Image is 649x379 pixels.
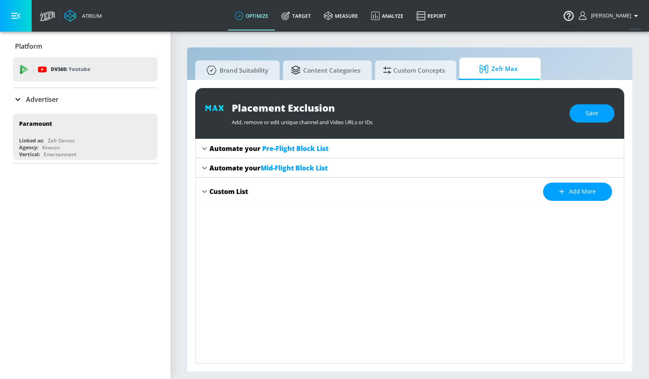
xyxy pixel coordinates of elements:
span: Add more [559,187,596,197]
span: Content Categories [291,60,360,80]
div: Atrium [79,12,102,19]
span: Brand Suitability [203,60,268,80]
a: optimize [228,1,275,30]
p: DV360: [51,65,90,74]
div: Zefr Demos [48,137,75,144]
div: Agency: [19,144,38,151]
a: Atrium [64,10,102,22]
div: Custom List [209,187,248,196]
span: login as: stefan.butura@zefr.com [588,13,631,19]
div: Entertainment [44,151,76,158]
a: Analyze [364,1,410,30]
p: Youtube [69,65,90,73]
div: Kinesso [42,144,60,151]
div: Add, remove or edit unique channel and Video URLs or IDs [232,114,561,126]
span: Save [586,108,598,118]
div: Paramount [19,120,52,127]
span: Mid-Flight Block List [261,164,328,172]
span: v 4.25.4 [630,27,641,31]
div: ParamountLinked as:Zefr DemosAgency:KinessoVertical:Entertainment [13,114,157,160]
button: Open Resource Center [557,4,580,27]
div: Automate your [209,164,328,172]
div: Vertical: [19,151,40,158]
a: Target [275,1,317,30]
div: Automate your Pre-Flight Block List [196,139,624,158]
div: Placement Exclusion [232,101,561,114]
div: Automate your [209,144,328,153]
div: Advertiser [13,88,157,111]
a: measure [317,1,364,30]
p: Advertiser [26,95,58,104]
div: Linked as: [19,137,44,144]
p: Platform [15,42,42,51]
span: Pre-Flight Block List [262,144,328,153]
button: [PERSON_NAME] [579,11,641,21]
span: Custom Concepts [383,60,445,80]
div: Automate yourMid-Flight Block List [196,158,624,178]
button: Save [569,104,615,123]
div: Platform [13,35,157,58]
button: Add more [543,183,612,201]
span: Zefr Max [468,59,529,79]
a: Report [410,1,453,30]
div: DV360: Youtube [13,57,157,82]
div: Custom ListAdd more [196,178,624,206]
